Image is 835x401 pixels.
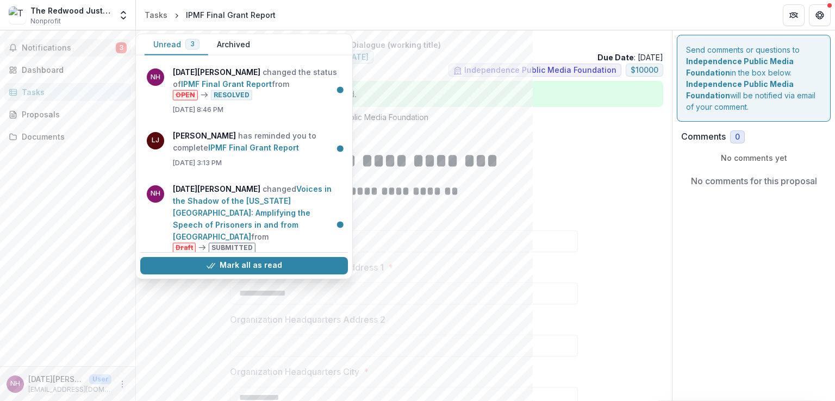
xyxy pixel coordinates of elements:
[208,34,259,55] button: Archived
[681,152,826,164] p: No comments yet
[145,34,208,55] button: Unread
[22,64,122,76] div: Dashboard
[631,66,658,75] span: $ 10000
[809,4,831,26] button: Get Help
[140,257,348,274] button: Mark all as read
[190,40,195,48] span: 3
[30,16,61,26] span: Nonprofit
[681,131,726,142] h2: Comments
[116,4,131,26] button: Open entity switcher
[208,142,299,152] a: IPMF Final Grant Report
[4,61,131,79] a: Dashboard
[691,174,817,187] p: No comments for this proposal
[30,5,111,16] div: The Redwood Justice Fund
[173,184,332,241] a: Voices in the Shadow of the [US_STATE][GEOGRAPHIC_DATA]: Amplifying the Speech of Prisoners in an...
[186,9,276,21] div: IPMF Final Grant Report
[22,43,116,53] span: Notifications
[173,66,341,101] p: changed the status of from
[173,183,341,253] p: changed from
[597,53,634,62] strong: Due Date
[28,385,111,394] p: [EMAIL_ADDRESS][DOMAIN_NAME]
[173,129,341,153] p: has reminded you to complete
[10,380,20,387] div: Noel Hanrahan
[89,374,111,384] p: User
[686,57,794,77] strong: Independence Public Media Foundation
[4,128,131,146] a: Documents
[140,7,280,23] nav: breadcrumb
[4,105,131,123] a: Proposals
[22,109,122,120] div: Proposals
[464,66,616,75] span: Independence Public Media Foundation
[116,42,127,53] span: 3
[22,86,122,98] div: Tasks
[9,7,26,24] img: The Redwood Justice Fund
[686,79,794,100] strong: Independence Public Media Foundation
[4,83,131,101] a: Tasks
[145,9,167,21] div: Tasks
[145,39,663,51] p: Bringing Arrestees & Prisoners Voices Into the Public Dialogue (working title)
[783,4,805,26] button: Partners
[677,35,831,122] div: Send comments or questions to in the box below. will be notified via email of your comment.
[735,133,740,142] span: 0
[116,378,129,391] button: More
[230,313,385,326] p: Organization Headquarters Address 2
[597,52,663,63] p: : [DATE]
[4,39,131,57] button: Notifications3
[145,81,663,107] div: Task is completed! No further action needed.
[153,111,655,123] p: : [PERSON_NAME] from Independence Public Media Foundation
[140,7,172,23] a: Tasks
[22,131,122,142] div: Documents
[181,79,272,89] a: IPMF Final Grant Report
[28,373,85,385] p: [DATE][PERSON_NAME]
[230,365,359,378] p: Organization Headquarters City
